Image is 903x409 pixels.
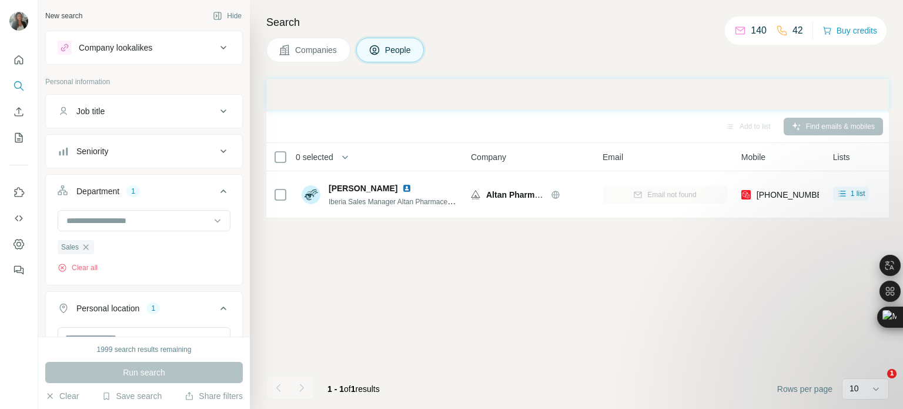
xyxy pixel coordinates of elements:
span: Iberia Sales Manager Altan Pharmaceuticals group Ethypharm [329,197,524,206]
span: Email [603,151,623,163]
img: provider prospeo logo [741,189,751,201]
span: [PERSON_NAME] [329,182,397,194]
button: Clear [45,390,79,402]
button: Buy credits [822,22,877,39]
button: Dashboard [9,234,28,255]
button: Enrich CSV [9,101,28,122]
button: Company lookalikes [46,34,242,62]
span: 1 [351,384,356,394]
div: New search [45,11,82,21]
div: Company lookalikes [79,42,152,54]
span: 0 selected [296,151,333,163]
span: People [385,44,412,56]
button: Share filters [185,390,243,402]
div: 1 [146,303,160,314]
button: Use Surfe API [9,208,28,229]
button: My lists [9,127,28,148]
span: Mobile [741,151,765,163]
img: LinkedIn logo [402,184,412,193]
span: [PHONE_NUMBER] [757,190,831,199]
iframe: Intercom live chat [863,369,891,397]
span: Lists [833,151,850,163]
span: of [344,384,351,394]
span: 1 list [851,188,865,199]
button: Department1 [46,177,242,210]
p: Personal information [45,77,243,87]
div: 1 [126,186,140,197]
div: 1999 search results remaining [97,344,192,355]
div: Department [76,185,119,197]
img: Avatar [302,185,320,204]
h4: Search [266,14,889,31]
span: Altan Pharmaceuticals [486,190,574,199]
img: Avatar [9,12,28,31]
button: Clear all [58,262,98,273]
button: Hide [205,7,250,25]
div: Job title [76,105,105,117]
button: Feedback [9,260,28,281]
button: Personal location1 [46,294,242,327]
div: Personal location [76,302,139,314]
button: Quick start [9,49,28,71]
button: Use Surfe on LinkedIn [9,182,28,203]
p: 140 [751,24,767,38]
img: Logo of Altan Pharmaceuticals [471,190,480,199]
span: Companies [295,44,338,56]
span: results [327,384,380,394]
button: Job title [46,97,242,125]
div: Seniority [76,145,108,157]
span: Company [471,151,506,163]
button: Save search [102,390,162,402]
p: 42 [792,24,803,38]
iframe: Banner [266,79,889,110]
span: 1 - 1 [327,384,344,394]
button: Seniority [46,137,242,165]
span: Sales [61,242,79,252]
span: 1 [887,369,897,378]
button: Search [9,75,28,97]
